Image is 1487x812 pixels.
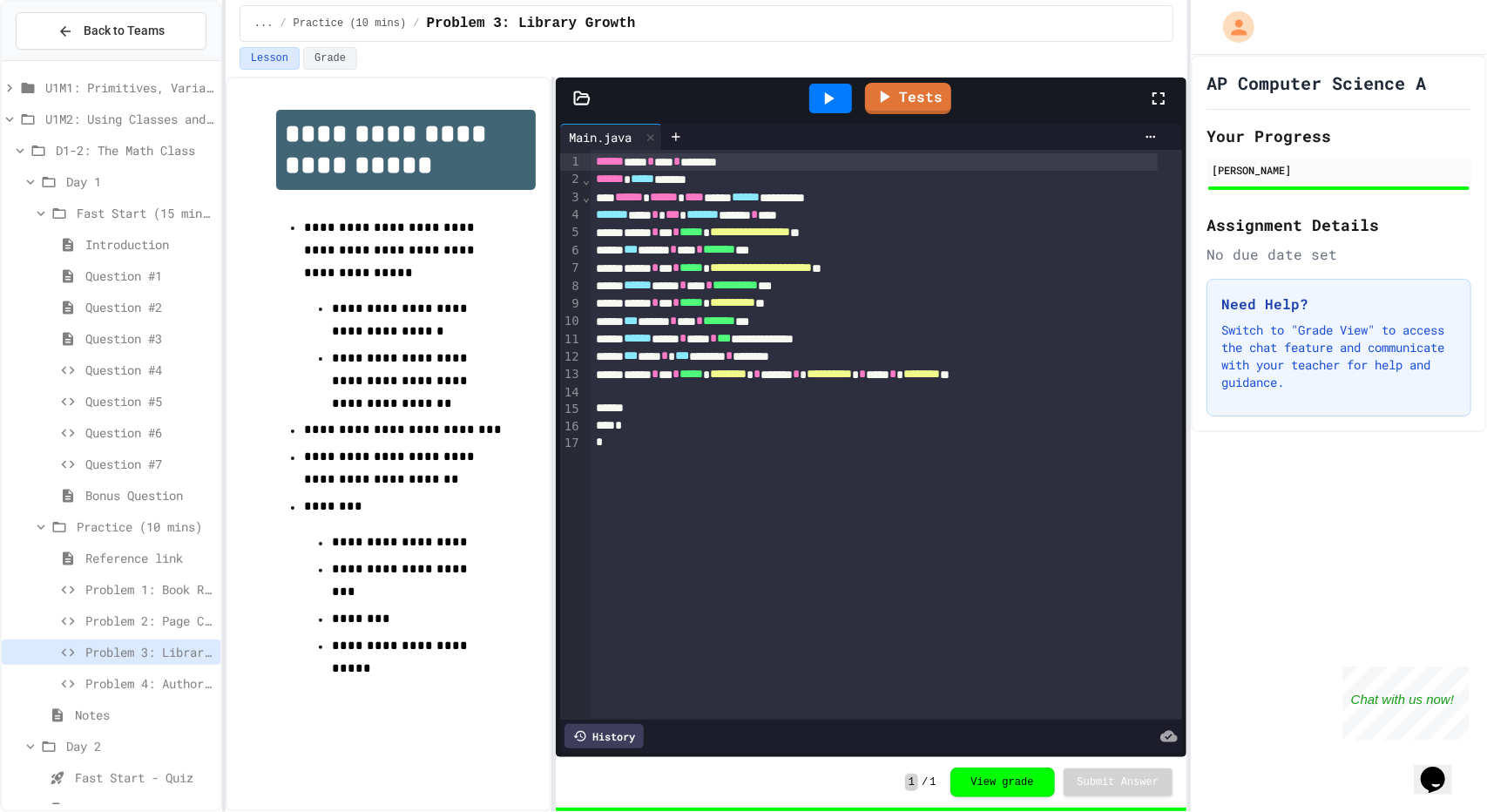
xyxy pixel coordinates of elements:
[1206,124,1471,148] h2: Your Progress
[303,47,357,70] button: Grade
[16,12,206,50] button: Back to Teams
[560,384,582,402] div: 14
[1221,294,1457,315] h3: Need Help?
[582,173,591,186] span: Fold line
[240,47,300,70] button: Lesson
[66,737,213,755] span: Day 2
[426,13,635,34] span: Problem 3: Library Growth
[85,486,213,504] span: Bonus Question
[929,775,936,789] span: 1
[1206,213,1471,237] h2: Assignment Details
[1206,71,1426,95] h1: AP Computer Science A
[75,706,213,724] span: Notes
[560,366,582,383] div: 13
[1064,768,1173,796] button: Submit Answer
[294,17,407,30] span: Practice (10 mins)
[85,267,213,285] span: Question #1
[905,774,918,791] span: 1
[85,455,213,473] span: Question #7
[1342,667,1470,741] iframe: chat widget
[560,348,582,366] div: 12
[560,331,582,348] div: 11
[85,643,213,661] span: Problem 3: Library Growth
[1206,244,1471,265] div: No due date set
[280,17,286,30] span: /
[582,190,591,204] span: Fold line
[85,298,213,316] span: Question #2
[564,724,644,748] div: History
[560,206,582,224] div: 4
[75,768,213,787] span: Fast Start - Quiz
[1414,742,1470,795] iframe: chat widget
[560,189,582,206] div: 3
[560,153,582,171] div: 1
[85,235,213,254] span: Introduction
[85,674,213,693] span: Problem 4: Author’s Reach
[950,768,1055,797] button: View grade
[77,518,213,536] span: Practice (10 mins)
[1078,775,1159,789] span: Submit Answer
[560,401,582,418] div: 15
[85,612,213,630] span: Problem 2: Page Count Comparison
[85,361,213,379] span: Question #4
[85,329,213,348] span: Question #3
[45,78,213,97] span: U1M1: Primitives, Variables, Basic I/O
[560,278,582,295] div: 8
[1212,162,1466,178] div: [PERSON_NAME]
[1221,321,1457,391] p: Switch to "Grade View" to access the chat feature and communicate with your teacher for help and ...
[865,83,951,114] a: Tests
[77,204,213,222] span: Fast Start (15 mins)
[85,580,213,599] span: Problem 1: Book Rating Difference
[56,141,213,159] span: D1-2: The Math Class
[85,549,213,567] span: Reference link
[66,173,213,191] span: Day 1
[560,260,582,277] div: 7
[413,17,419,30] span: /
[45,110,213,128] span: U1M2: Using Classes and Objects
[560,171,582,188] div: 2
[254,17,274,30] span: ...
[560,224,582,241] div: 5
[560,242,582,260] div: 6
[560,313,582,330] div: 10
[922,775,928,789] span: /
[560,418,582,436] div: 16
[560,128,640,146] div: Main.java
[85,423,213,442] span: Question #6
[85,392,213,410] span: Question #5
[560,295,582,313] div: 9
[560,124,662,150] div: Main.java
[560,435,582,452] div: 17
[84,22,165,40] span: Back to Teams
[1205,7,1259,47] div: My Account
